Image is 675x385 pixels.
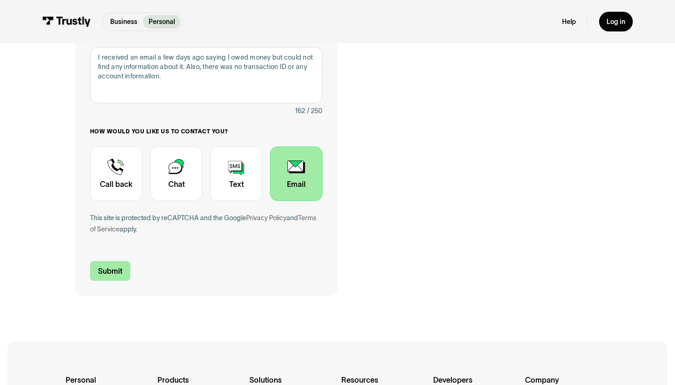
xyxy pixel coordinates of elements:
label: How would you like us to contact you? [90,128,322,135]
div: / 250 [307,105,322,116]
a: Help [562,17,576,26]
img: Trustly Logo [42,16,91,27]
a: Personal [143,15,180,29]
div: This site is protected by reCAPTCHA and the Google and apply. [90,212,322,235]
a: Business [105,15,143,29]
p: Personal [149,17,175,27]
div: 162 [295,105,305,116]
p: Business [110,17,137,27]
a: Privacy Policy [246,214,286,222]
div: Log in [607,17,625,26]
a: Log in [599,12,633,31]
input: Submit [90,261,130,281]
